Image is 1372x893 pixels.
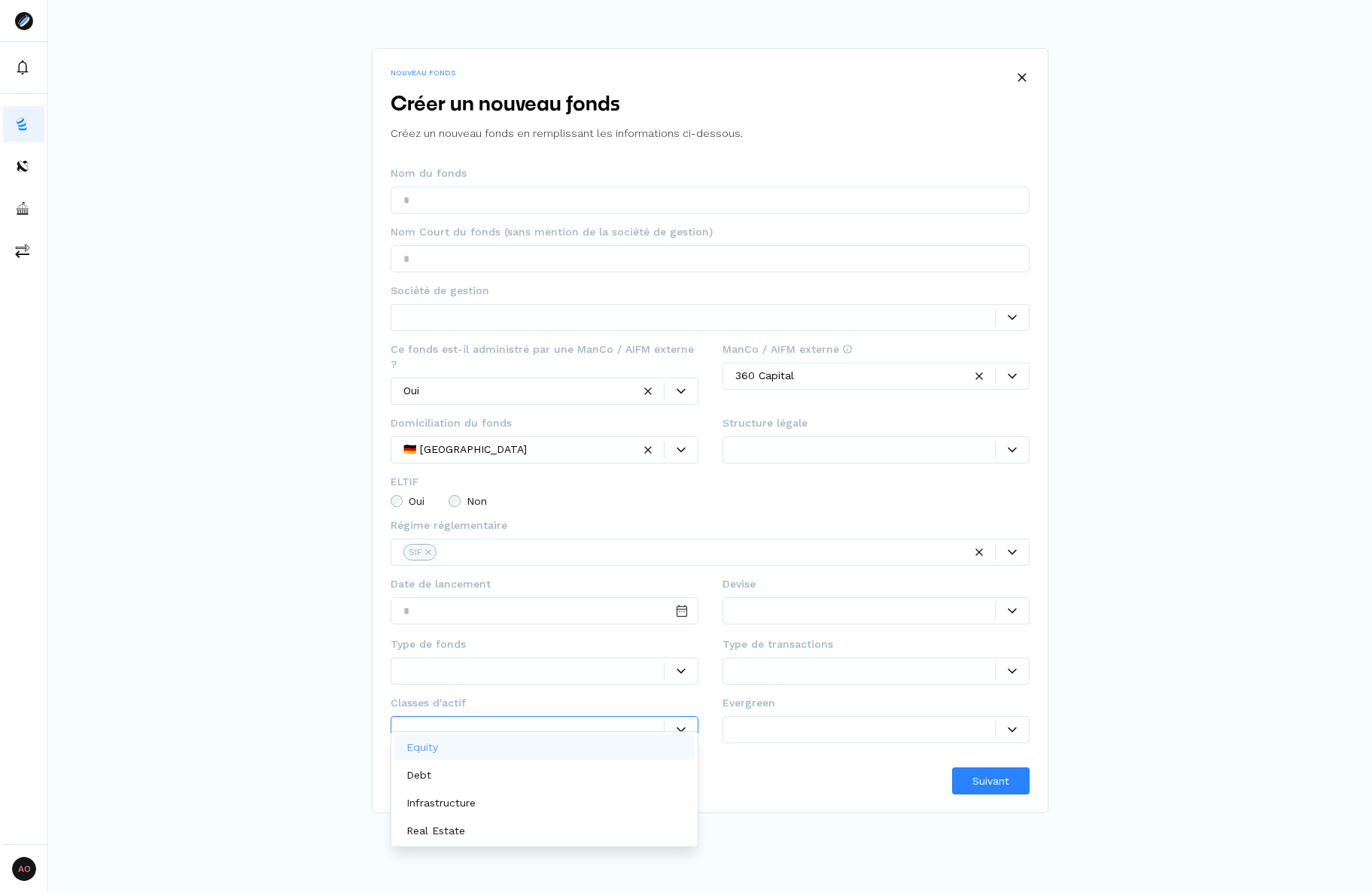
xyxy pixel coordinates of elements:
[391,415,512,430] span: Domiciliation du fonds
[391,166,467,181] span: Nom du fonds
[406,823,465,839] p: Real Estate
[723,415,808,430] span: Structure légale
[3,232,44,269] button: commissions
[952,767,1030,794] button: Suivant
[409,545,422,559] div: SIF
[391,90,1030,120] h2: Créer un nouveau fonds
[15,243,30,258] img: commissions
[391,576,491,591] span: Date de lancement
[391,67,1030,78] p: NOUVEAU FONDS
[15,117,30,132] img: funds
[409,496,424,506] span: Oui
[391,474,418,489] span: ELTIF
[723,636,833,652] span: Type de transactions
[391,695,466,710] span: Classes d'actif
[391,597,698,624] input: Date input
[3,148,44,184] button: distributors
[723,576,756,591] span: Devise
[391,283,489,298] span: Société de gestion
[391,224,713,239] span: Nom Court du fonds (sans mention de la société de gestion)
[372,48,1048,813] div: Fonds
[12,857,36,881] span: AO
[406,740,438,755] p: Equity
[425,549,431,555] div: Remove SIF
[391,342,698,372] span: Ce fonds est-il administré par une ManCo / AIFM externe ?
[972,773,1009,789] span: Suivant
[467,496,487,506] span: Non
[391,126,1030,141] p: Créez un nouveau fonds en remplissant les informations ci-dessous.
[449,495,461,507] input: Non
[391,495,403,507] input: Oui
[3,190,44,226] button: asset-managers
[391,636,466,652] span: Type de fonds
[723,342,853,357] span: ManCo / AIFM externe
[15,201,30,216] img: asset-managers
[723,695,775,710] span: Evergreen
[15,159,30,174] img: distributors
[406,767,431,783] p: Debt
[391,518,507,533] span: Régime réglementaire
[3,106,44,142] button: funds
[406,795,476,811] p: Infrastructure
